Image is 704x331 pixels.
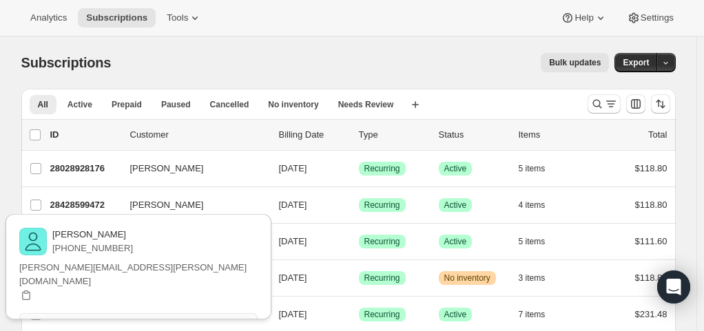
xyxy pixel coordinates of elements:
p: Status [439,128,508,142]
span: Export [623,57,649,68]
p: Customer [130,128,268,142]
button: Bulk updates [541,53,609,72]
span: [PERSON_NAME] [130,162,204,175]
span: [DATE] [279,236,307,246]
button: Sort the results [651,94,670,114]
span: Subscriptions [21,55,112,70]
button: 4 items [519,195,561,215]
button: 5 items [519,159,561,178]
img: variant image [19,228,47,255]
span: Prepaid [112,99,142,110]
button: [PERSON_NAME] [122,158,260,180]
span: Recurring [364,309,400,320]
span: $118.80 [635,163,667,173]
span: Active [444,236,467,247]
div: 28428599472[PERSON_NAME][DATE]SuccessRecurringSuccessActive4 items$118.80 [50,195,667,215]
span: Subscriptions [86,12,147,23]
p: [PERSON_NAME][EMAIL_ADDRESS][PERSON_NAME][DOMAIN_NAME] [19,261,258,288]
div: IDCustomerBilling DateTypeStatusItemsTotal [50,128,667,142]
div: 10522558640[PERSON_NAME][DATE]SuccessRecurringSuccessActive7 items$231.48 [50,305,667,324]
span: [DATE] [279,273,307,283]
span: [DATE] [279,163,307,173]
button: Create new view [404,95,426,114]
span: 3 items [519,273,546,284]
span: $118.80 [635,273,667,283]
span: View customer [110,317,167,328]
span: Active [444,200,467,211]
button: Export [614,53,657,72]
button: 3 items [519,268,561,288]
span: Bulk updates [549,57,601,68]
span: [PERSON_NAME] [130,198,204,212]
span: Recurring [364,200,400,211]
span: Needs Review [338,99,394,110]
div: Open Intercom Messenger [657,270,690,303]
span: Active [444,309,467,320]
span: Cancelled [210,99,249,110]
button: Settings [619,8,682,28]
button: 7 items [519,305,561,324]
span: 5 items [519,163,546,174]
div: Items [519,128,588,142]
span: Recurring [364,273,400,284]
span: Analytics [30,12,67,23]
span: [DATE] [279,309,307,319]
span: $111.60 [635,236,667,246]
span: Settings [641,12,674,23]
button: Tools [158,8,210,28]
p: 28428599472 [50,198,119,212]
span: 4 items [519,200,546,211]
span: 5 items [519,236,546,247]
span: All [38,99,48,110]
div: 24336531632[PERSON_NAME][DATE]SuccessRecurringWarningNo inventory3 items$118.80 [50,268,667,288]
p: [PERSON_NAME] [52,228,133,242]
span: [DATE] [279,200,307,210]
p: [PHONE_NUMBER] [52,242,133,255]
button: Help [552,8,615,28]
span: Recurring [364,163,400,174]
div: 8620343472[PERSON_NAME][DATE]SuccessRecurringSuccessActive5 items$111.60 [50,232,667,251]
span: 7 items [519,309,546,320]
div: Type [359,128,428,142]
p: 28028928176 [50,162,119,175]
span: $231.48 [635,309,667,319]
span: No inventory [268,99,318,110]
button: Search and filter results [588,94,621,114]
p: Billing Date [279,128,348,142]
span: Paused [161,99,191,110]
span: Help [574,12,593,23]
p: Total [648,128,667,142]
p: ID [50,128,119,142]
button: Subscriptions [78,8,156,28]
span: Recurring [364,236,400,247]
button: Analytics [22,8,75,28]
button: 5 items [519,232,561,251]
span: Active [68,99,92,110]
button: Customize table column order and visibility [626,94,645,114]
div: 28028928176[PERSON_NAME][DATE]SuccessRecurringSuccessActive5 items$118.80 [50,159,667,178]
span: $118.80 [635,200,667,210]
span: Tools [167,12,188,23]
span: No inventory [444,273,490,284]
button: [PERSON_NAME] [122,194,260,216]
span: Active [444,163,467,174]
